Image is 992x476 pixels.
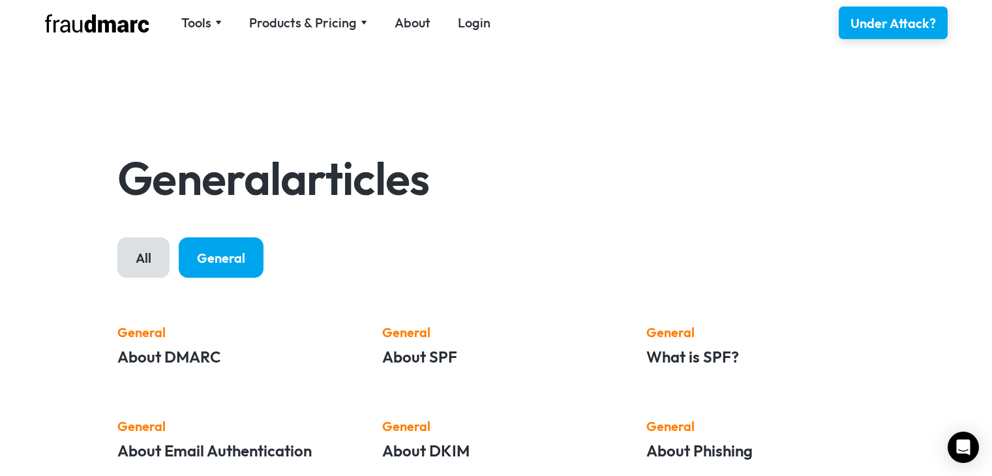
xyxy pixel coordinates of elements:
a: GeneralAbout Phishing [646,408,875,466]
div: Open Intercom Messenger [948,432,979,463]
div: General [382,323,610,342]
a: GeneralAbout SPF [382,314,610,372]
h5: What is SPF? [646,346,875,367]
div: General [197,249,245,267]
h1: articles [280,149,429,207]
a: About [395,14,430,32]
h5: About DKIM [382,440,610,461]
a: GeneralWhat is SPF? [646,314,875,372]
div: All [136,249,151,267]
div: General [117,323,346,342]
div: General [646,417,875,436]
div: Products & Pricing [249,14,357,32]
div: Products & Pricing [249,14,367,32]
h5: About SPF [382,346,610,367]
a: GeneralAbout DKIM [382,408,610,466]
h5: About DMARC [117,346,346,367]
a: Under Attack? [839,7,948,39]
h1: General [117,149,280,207]
a: GeneralAbout DMARC [117,314,346,372]
div: General [646,323,875,342]
div: Tools [181,14,222,32]
div: General [117,417,346,436]
h5: About Email Authentication [117,440,346,461]
a: GeneralAbout Email Authentication [117,408,346,466]
div: General [382,417,610,436]
h5: About Phishing [646,440,875,461]
a: General [179,237,263,278]
div: Under Attack? [850,14,936,33]
a: All [117,237,170,278]
a: Login [458,14,490,32]
div: Tools [181,14,211,32]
